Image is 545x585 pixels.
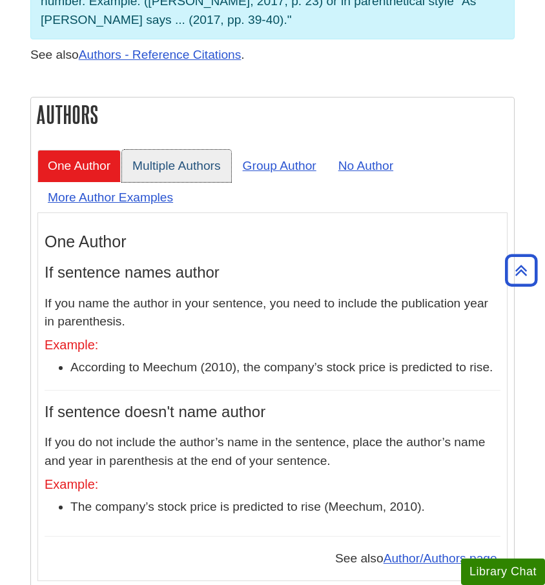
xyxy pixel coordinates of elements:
p: If you do not include the author’s name in the sentence, place the author’s name and year in pare... [45,433,500,471]
a: More Author Examples [37,181,183,213]
h5: Example: [45,338,500,352]
p: If you name the author in your sentence, you need to include the publication year in parenthesis. [45,294,500,332]
h4: If sentence names author [45,264,500,281]
a: Group Author [232,150,327,181]
a: Authors - Reference Citations [79,48,242,61]
h2: Authors [31,97,514,132]
p: See also . [30,46,515,65]
p: See also . [45,549,500,568]
h4: If sentence doesn't name author [45,404,500,420]
a: Back to Top [500,262,542,279]
a: Multiple Authors [122,150,231,181]
a: Author/Authors page [384,551,497,565]
button: Library Chat [461,559,545,585]
a: No Author [328,150,404,181]
a: One Author [37,150,121,181]
h3: One Author [45,232,500,251]
li: The company’s stock price is predicted to rise (Meechum, 2010). [70,498,500,517]
li: According to Meechum (2010), the company’s stock price is predicted to rise. [70,358,500,377]
h5: Example: [45,477,500,491]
